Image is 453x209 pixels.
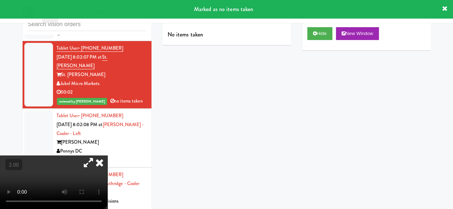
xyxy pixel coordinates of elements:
a: Tablet User· [PHONE_NUMBER] [57,45,124,52]
span: · [PHONE_NUMBER] [79,112,124,119]
input: Search vision orders [28,18,146,31]
a: Southridge - Cooler [102,180,140,187]
button: Hide [307,27,332,40]
div: [PERSON_NAME] [57,138,146,147]
span: [DATE] 8:02:07 PM at [57,54,102,60]
div: 00:02 [57,88,146,97]
span: reviewed by [PERSON_NAME] [57,98,107,105]
a: Tablet User· [PHONE_NUMBER] [57,112,124,119]
a: [PERSON_NAME] - Cooler - Left [57,121,144,137]
button: New Window [336,27,379,40]
span: [DATE] 8:02:08 PM at [57,121,103,128]
div: St. [PERSON_NAME] [57,70,146,79]
span: Marked as no items taken [194,5,253,13]
div: No items taken [162,24,291,45]
span: no items taken [110,98,143,104]
div: Pennys DC [57,147,146,156]
span: · [PHONE_NUMBER] [79,45,124,51]
li: Tablet User· [PHONE_NUMBER][DATE] 8:02:08 PM at[PERSON_NAME] - Cooler - Left[PERSON_NAME]Pennys D... [23,109,151,168]
li: Tablet User· [PHONE_NUMBER][DATE] 8:02:07 PM atSt. [PERSON_NAME]St. [PERSON_NAME]Jubel Micro Mark... [23,41,151,109]
div: Jubel Micro Markets [57,79,146,88]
